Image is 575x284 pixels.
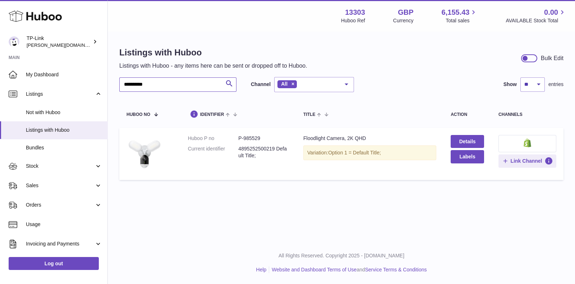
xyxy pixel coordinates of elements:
[26,163,95,170] span: Stock
[345,8,365,17] strong: 13303
[26,221,102,228] span: Usage
[26,109,102,116] span: Not with Huboo
[498,112,556,117] div: channels
[506,8,566,24] a: 0.00 AVAILABLE Stock Total
[119,62,307,70] p: Listings with Huboo - any items here can be sent or dropped off to Huboo.
[442,8,478,24] a: 6,155.43 Total sales
[303,135,436,142] div: Floodlight Camera, 2K QHD
[544,8,558,17] span: 0.00
[200,112,224,117] span: identifier
[26,127,102,134] span: Listings with Huboo
[398,8,413,17] strong: GBP
[26,182,95,189] span: Sales
[341,17,365,24] div: Huboo Ref
[269,266,427,273] li: and
[26,91,95,98] span: Listings
[446,17,478,24] span: Total sales
[126,135,162,171] img: Floodlight Camera, 2K QHD
[524,139,531,147] img: shopify-small.png
[26,71,102,78] span: My Dashboard
[27,35,91,49] div: TP-Link
[451,150,484,163] button: Labels
[256,267,267,272] a: Help
[188,145,239,159] dt: Current identifier
[442,8,470,17] span: 6,155.43
[503,81,517,88] label: Show
[328,150,381,155] span: Option 1 = Default Title;
[365,267,427,272] a: Service Terms & Conditions
[548,81,563,88] span: entries
[26,144,102,151] span: Bundles
[451,112,484,117] div: action
[26,202,95,208] span: Orders
[498,154,556,167] button: Link Channel
[303,145,436,160] div: Variation:
[9,257,99,270] a: Log out
[126,112,150,117] span: Huboo no
[506,17,566,24] span: AVAILABLE Stock Total
[119,47,307,58] h1: Listings with Huboo
[238,135,289,142] dd: P-985529
[272,267,356,272] a: Website and Dashboard Terms of Use
[281,81,287,87] span: All
[26,240,95,247] span: Invoicing and Payments
[541,54,563,62] div: Bulk Edit
[393,17,414,24] div: Currency
[251,81,271,88] label: Channel
[511,158,542,164] span: Link Channel
[303,112,315,117] span: title
[9,36,19,47] img: susie.li@tp-link.com
[114,252,569,259] p: All Rights Reserved. Copyright 2025 - [DOMAIN_NAME]
[188,135,239,142] dt: Huboo P no
[238,145,289,159] dd: 4895252500219 Default Title;
[451,135,484,148] a: Details
[27,42,181,48] span: [PERSON_NAME][DOMAIN_NAME][EMAIL_ADDRESS][DOMAIN_NAME]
